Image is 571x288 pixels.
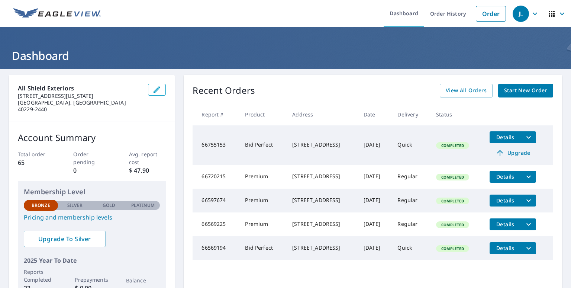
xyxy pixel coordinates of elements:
a: View All Orders [440,84,493,97]
td: [DATE] [358,125,391,165]
th: Status [430,103,484,125]
p: Gold [103,202,115,209]
span: View All Orders [446,86,487,95]
p: Balance [126,276,160,284]
button: filesDropdownBtn-66569194 [521,242,536,254]
td: Regular [391,212,430,236]
span: Details [494,221,516,228]
button: filesDropdownBtn-66597674 [521,195,536,207]
button: detailsBtn-66720215 [490,171,521,183]
th: Delivery [391,103,430,125]
button: filesDropdownBtn-66755153 [521,131,536,143]
button: detailsBtn-66569194 [490,242,521,254]
p: Membership Level [24,187,160,197]
p: Total order [18,150,55,158]
span: Start New Order [504,86,547,95]
img: EV Logo [13,8,101,19]
p: Bronze [32,202,50,209]
td: 66597674 [193,189,239,212]
div: [STREET_ADDRESS] [292,220,352,228]
p: Silver [67,202,83,209]
div: [STREET_ADDRESS] [292,141,352,148]
p: Prepayments [75,276,109,284]
td: Premium [239,165,286,189]
span: Details [494,197,516,204]
td: [DATE] [358,165,391,189]
td: [DATE] [358,212,391,236]
p: All Shield Exteriors [18,84,142,93]
span: Details [494,244,516,252]
button: detailsBtn-66597674 [490,195,521,207]
button: detailsBtn-66755153 [490,131,521,143]
span: Upgrade To Silver [30,235,100,243]
p: Order pending [73,150,110,166]
span: Completed [437,143,468,148]
a: Upgrade To Silver [24,231,106,247]
p: 65 [18,158,55,167]
td: 66755153 [193,125,239,165]
td: Premium [239,189,286,212]
p: Account Summary [18,131,166,144]
span: Upgrade [494,148,532,157]
th: Report # [193,103,239,125]
p: Recent Orders [193,84,255,97]
p: Reports Completed [24,268,58,284]
td: Regular [391,189,430,212]
p: 2025 Year To Date [24,256,160,265]
span: Completed [437,246,468,251]
a: Order [476,6,506,22]
span: Completed [437,198,468,204]
a: Start New Order [498,84,553,97]
td: 66569225 [193,212,239,236]
p: [STREET_ADDRESS][US_STATE] [18,93,142,99]
th: Date [358,103,391,125]
span: Details [494,173,516,180]
td: Bid Perfect [239,125,286,165]
td: [DATE] [358,189,391,212]
a: Pricing and membership levels [24,213,160,222]
th: Product [239,103,286,125]
p: 0 [73,166,110,175]
button: filesDropdownBtn-66720215 [521,171,536,183]
td: [DATE] [358,236,391,260]
p: $ 47.90 [129,166,166,175]
span: Details [494,134,516,141]
td: Bid Perfect [239,236,286,260]
button: detailsBtn-66569225 [490,218,521,230]
p: Platinum [131,202,155,209]
h1: Dashboard [9,48,562,63]
p: [GEOGRAPHIC_DATA], [GEOGRAPHIC_DATA] 40229-2440 [18,99,142,113]
a: Upgrade [490,147,536,159]
td: Quick [391,236,430,260]
div: [STREET_ADDRESS] [292,244,352,252]
td: 66569194 [193,236,239,260]
span: Completed [437,175,468,180]
div: [STREET_ADDRESS] [292,173,352,180]
div: JL [513,6,529,22]
td: Regular [391,165,430,189]
p: Avg. report cost [129,150,166,166]
span: Completed [437,222,468,227]
div: [STREET_ADDRESS] [292,196,352,204]
td: Premium [239,212,286,236]
th: Address [286,103,358,125]
button: filesDropdownBtn-66569225 [521,218,536,230]
td: Quick [391,125,430,165]
td: 66720215 [193,165,239,189]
